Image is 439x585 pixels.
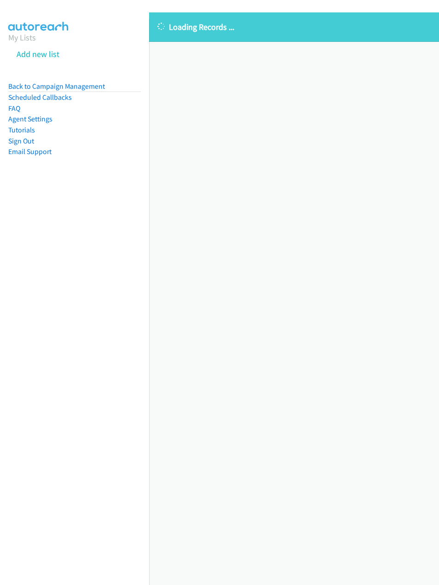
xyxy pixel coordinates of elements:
[8,137,34,145] a: Sign Out
[157,21,431,33] p: Loading Records ...
[8,115,52,123] a: Agent Settings
[8,104,20,113] a: FAQ
[8,126,35,134] a: Tutorials
[8,32,36,43] a: My Lists
[8,82,105,91] a: Back to Campaign Management
[17,49,59,59] a: Add new list
[8,93,72,102] a: Scheduled Callbacks
[8,147,52,156] a: Email Support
